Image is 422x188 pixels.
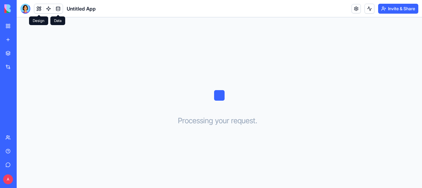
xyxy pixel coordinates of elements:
[378,4,418,14] button: Invite & Share
[67,5,96,12] span: Untitled App
[4,4,43,13] img: logo
[29,16,48,25] div: Design
[3,174,13,184] span: A
[50,16,65,25] div: Data
[255,116,257,126] span: .
[178,116,261,126] h3: Processing your request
